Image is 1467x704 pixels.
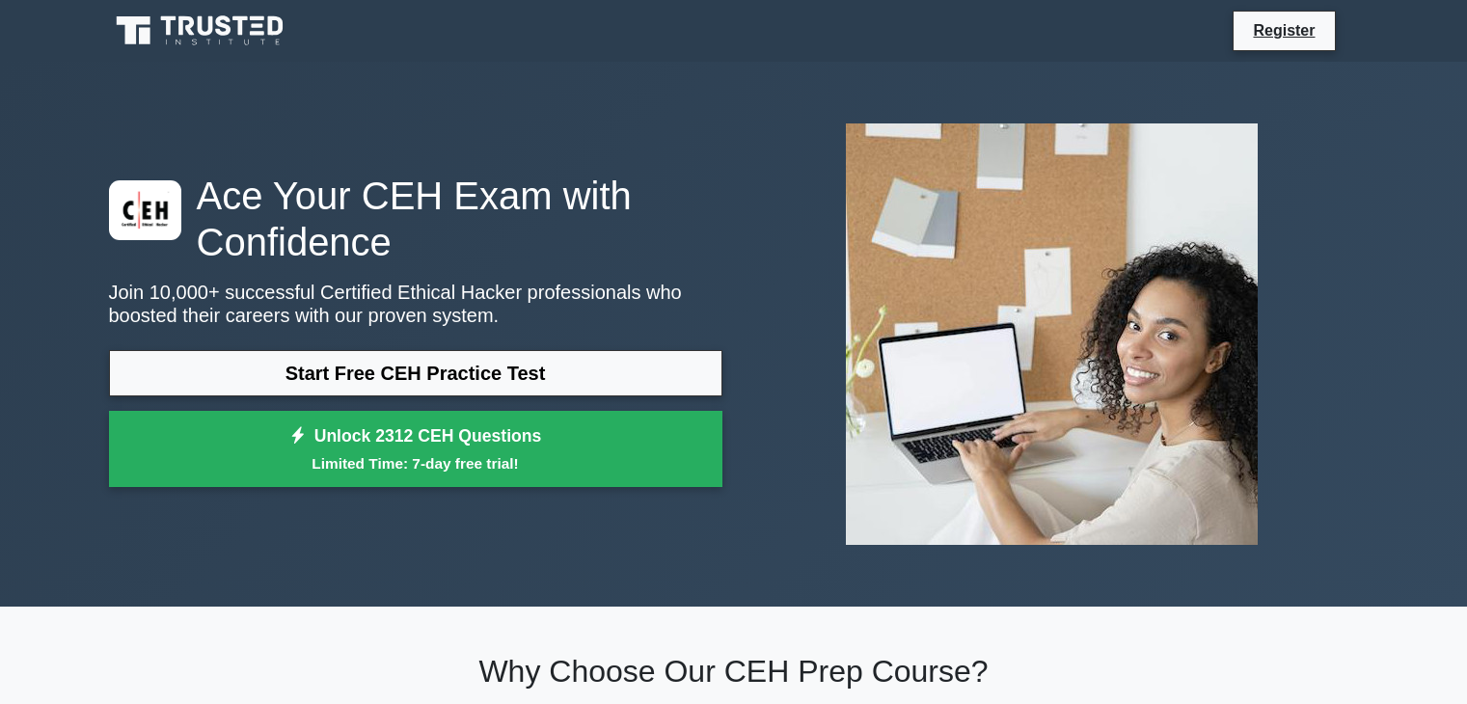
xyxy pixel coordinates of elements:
[109,281,722,327] p: Join 10,000+ successful Certified Ethical Hacker professionals who boosted their careers with our...
[1241,18,1326,42] a: Register
[133,452,698,474] small: Limited Time: 7-day free trial!
[109,653,1359,690] h2: Why Choose Our CEH Prep Course?
[109,411,722,488] a: Unlock 2312 CEH QuestionsLimited Time: 7-day free trial!
[109,350,722,396] a: Start Free CEH Practice Test
[109,173,722,265] h1: Ace Your CEH Exam with Confidence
